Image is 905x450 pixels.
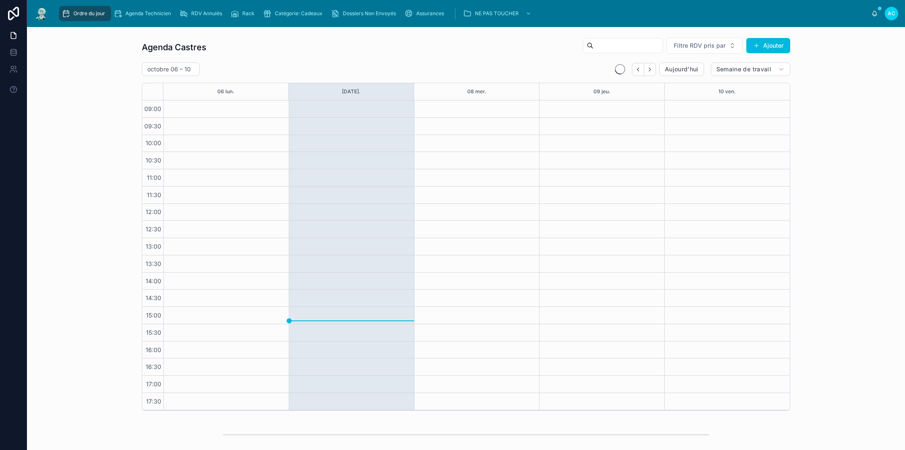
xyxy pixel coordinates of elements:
span: Dossiers Non Envoyés [343,10,396,17]
a: RDV Annulés [177,6,228,21]
a: Agenda Technicien [111,6,177,21]
span: NE PAS TOUCHER [475,10,519,17]
span: 13:30 [144,260,163,267]
a: Catégorie: Cadeaux [260,6,328,21]
span: 09:30 [142,122,163,130]
button: 06 lun. [217,83,234,100]
span: Assurances [416,10,444,17]
span: 16:00 [144,346,163,353]
a: Assurances [402,6,450,21]
span: Aujourd'hui [665,65,699,73]
span: 11:30 [145,191,163,198]
span: 09:00 [142,105,163,112]
span: Catégorie: Cadeaux [275,10,322,17]
span: 12:30 [144,225,163,233]
button: 09 jeu. [593,83,610,100]
span: Rack [242,10,255,17]
span: 17:00 [144,380,163,388]
span: 15:00 [144,312,163,319]
span: Ordre du jour [73,10,105,17]
span: 14:00 [144,277,163,285]
div: Contenu défilant [56,4,871,23]
button: 10 ven. [718,83,736,100]
span: Semaine de travail [716,65,771,73]
button: Suivant [644,63,656,76]
h2: octobre 06 – 10 [147,65,191,73]
a: Rack [228,6,260,21]
a: NE PAS TOUCHER [461,6,536,21]
span: 14:30 [144,294,163,301]
span: 10:30 [144,157,163,164]
button: [DATE]. [342,83,360,100]
span: 11:00 [145,174,163,181]
a: Ordre du jour [59,6,111,21]
img: Logo de l'application [34,7,49,20]
button: 08 mer. [467,83,486,100]
span: RDV Annulés [191,10,222,17]
button: Aujourd'hui [659,62,704,76]
span: 17:30 [144,398,163,405]
button: Ajouter [746,38,790,53]
button: Semaine de travail [711,62,790,76]
span: 15:30 [144,329,163,336]
button: Sélectionnez le bouton [667,38,743,54]
span: AC [888,10,895,17]
span: 12:00 [144,208,163,215]
span: Agenda Technicien [125,10,171,17]
button: Retour [632,63,644,76]
span: 13:00 [144,243,163,250]
span: 10:00 [144,139,163,146]
span: 16:30 [144,363,163,370]
h1: Agenda Castres [142,41,206,53]
span: Filtre RDV pris par [674,41,726,50]
a: Dossiers Non Envoyés [328,6,402,21]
